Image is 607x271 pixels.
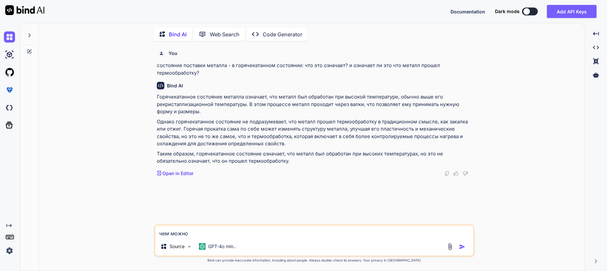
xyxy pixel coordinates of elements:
span: Dark mode [495,8,519,15]
img: Bind AI [5,5,44,15]
img: like [453,171,459,176]
p: Source [170,243,185,250]
p: Горячекатанное состояние металла означает, что металл был обработан при высокой температуре, обыч... [157,93,473,116]
p: GPT-4o min.. [208,243,236,250]
p: Однако горячекатанное состояние не подразумевает, что металл прошел термообработку в традиционном... [157,118,473,148]
img: GPT-4o mini [199,243,205,250]
img: darkCloudIdeIcon [4,102,15,113]
p: Таким образом, горячекатанное состояние означает, что металл был обработан при высоких температур... [157,150,473,165]
p: Web Search [210,30,239,38]
img: settings [4,245,15,256]
img: Pick Models [187,244,192,249]
img: attachment [446,243,454,250]
span: Documentation [451,9,485,14]
img: dislike [463,171,468,176]
button: Documentation [451,8,485,15]
p: Open in Editor [162,170,193,177]
img: githubLight [4,67,15,78]
img: premium [4,84,15,96]
h6: You [169,50,177,57]
img: icon [459,244,466,250]
p: Bind can provide inaccurate information, including about people. Always double-check its answers.... [154,258,474,263]
img: copy [444,171,450,176]
img: chat [4,31,15,43]
button: Add API Keys [547,5,597,18]
textarea: чем можн [155,226,473,237]
p: состояние поставки металла - в горячекатанном состоянии: что это означает? и означает ли это что ... [157,62,473,77]
img: ai-studio [4,49,15,60]
h6: Bind AI [167,82,183,89]
p: Code Generator [263,30,302,38]
p: Bind AI [169,30,187,38]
